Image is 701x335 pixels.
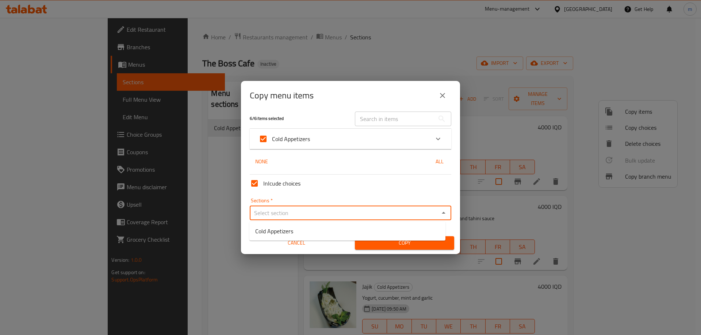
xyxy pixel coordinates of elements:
h2: Copy menu items [250,90,314,101]
span: None [253,157,270,166]
span: Copy [361,238,448,248]
span: Cancel [250,238,343,248]
div: Expand [250,129,451,149]
button: Copy [355,236,454,250]
input: Search in items [355,112,434,126]
h5: 6 / 6 items selected [250,116,346,122]
button: close [434,87,451,104]
span: Cold Appetizers [272,133,310,144]
span: Cold Appetizers [255,227,293,235]
span: All [431,157,448,166]
button: All [428,155,451,168]
input: Select section [252,208,437,218]
button: Close [438,208,449,218]
span: Inlcude choices [263,179,300,188]
label: Acknowledge [254,130,310,148]
button: Cancel [247,236,346,250]
button: None [250,155,273,168]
